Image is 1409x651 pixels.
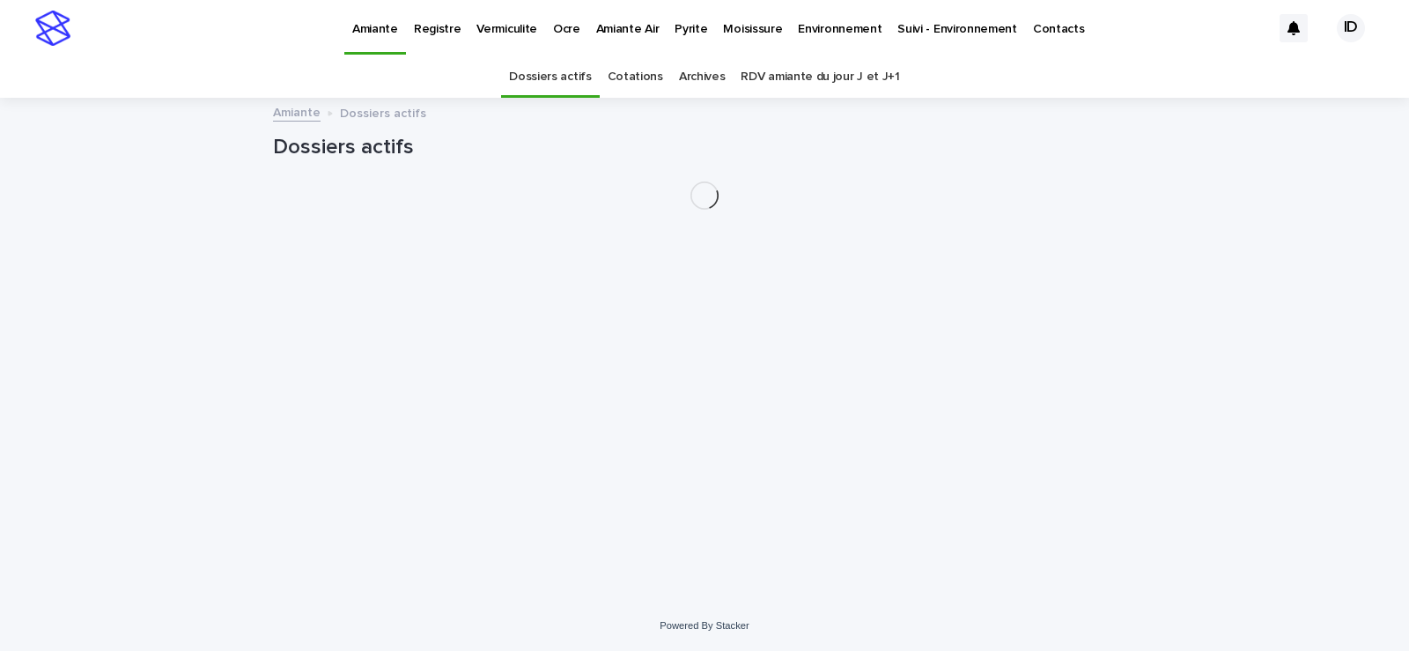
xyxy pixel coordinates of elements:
[340,102,426,122] p: Dossiers actifs
[273,101,321,122] a: Amiante
[35,11,70,46] img: stacker-logo-s-only.png
[741,56,899,98] a: RDV amiante du jour J et J+1
[608,56,663,98] a: Cotations
[273,135,1136,160] h1: Dossiers actifs
[1337,14,1365,42] div: ID
[509,56,591,98] a: Dossiers actifs
[679,56,726,98] a: Archives
[660,620,749,631] a: Powered By Stacker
